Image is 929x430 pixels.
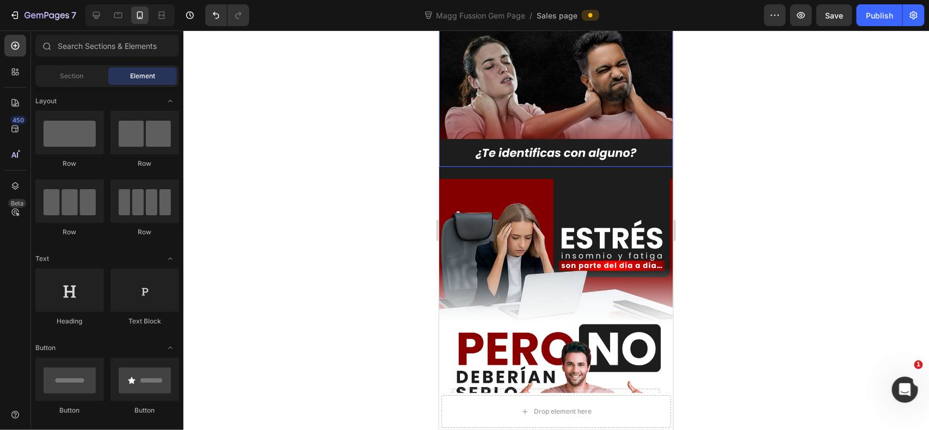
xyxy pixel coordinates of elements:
[434,10,527,21] span: Magg Fussion Gem Page
[71,9,76,22] p: 7
[530,10,532,21] span: /
[35,96,57,106] span: Layout
[35,343,56,353] span: Button
[866,10,893,21] div: Publish
[4,4,81,26] button: 7
[35,159,104,169] div: Row
[162,250,179,267] span: Toggle open
[110,227,179,237] div: Row
[914,360,923,369] span: 1
[10,116,26,124] div: 450
[857,4,902,26] button: Publish
[205,4,249,26] div: Undo/Redo
[892,377,918,403] iframe: Intercom live chat
[110,159,179,169] div: Row
[35,406,104,415] div: Button
[816,4,852,26] button: Save
[8,199,26,208] div: Beta
[826,11,844,20] span: Save
[162,92,179,110] span: Toggle open
[130,71,155,81] span: Element
[35,35,179,57] input: Search Sections & Elements
[35,227,104,237] div: Row
[35,254,49,264] span: Text
[110,406,179,415] div: Button
[162,339,179,357] span: Toggle open
[110,316,179,326] div: Text Block
[439,30,673,430] iframe: Design area
[35,316,104,326] div: Heading
[537,10,577,21] span: Sales page
[60,71,84,81] span: Section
